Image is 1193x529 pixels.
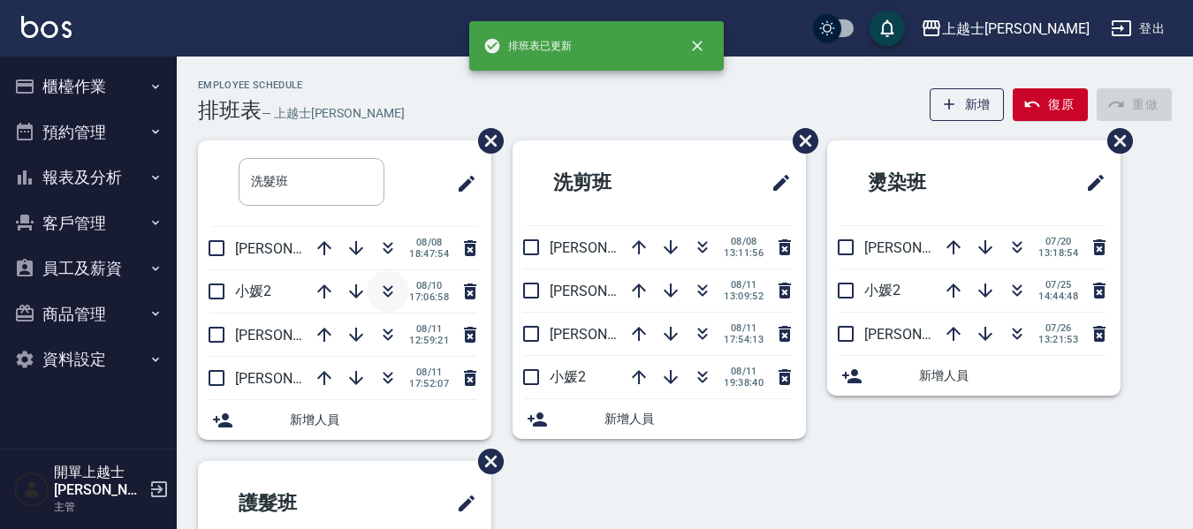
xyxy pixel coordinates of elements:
span: 修改班表的標題 [1075,162,1106,204]
span: 刪除班表 [465,435,506,487]
div: 新增人員 [198,400,491,440]
span: [PERSON_NAME]12 [550,326,672,343]
button: 復原 [1013,88,1088,121]
span: 刪除班表 [779,115,821,167]
h2: Employee Schedule [198,79,405,91]
span: [PERSON_NAME]8 [550,239,664,256]
span: 小媛2 [235,283,271,299]
span: 07/25 [1038,279,1078,291]
span: 07/26 [1038,322,1078,334]
span: 14:44:48 [1038,291,1078,302]
button: 上越士[PERSON_NAME] [914,11,1097,47]
div: 新增人員 [827,356,1121,396]
span: [PERSON_NAME]12 [864,326,986,343]
div: 新增人員 [513,399,806,439]
button: 客戶管理 [7,200,170,246]
span: 08/11 [409,323,449,335]
h6: — 上越士[PERSON_NAME] [262,104,405,123]
span: 17:54:13 [724,334,764,345]
button: 預約管理 [7,110,170,155]
span: 修改班表的標題 [760,162,792,204]
button: 登出 [1104,12,1172,45]
span: [PERSON_NAME]12 [550,283,672,299]
img: Logo [21,16,72,38]
span: 08/08 [724,236,764,247]
span: 19:38:40 [724,377,764,389]
span: 新增人員 [290,411,477,429]
span: 12:59:21 [409,335,449,346]
span: 新增人員 [919,367,1106,385]
span: [PERSON_NAME]8 [864,239,978,256]
div: 上越士[PERSON_NAME] [942,18,1090,40]
span: 08/11 [409,367,449,378]
span: 小媛2 [550,368,586,385]
button: 員工及薪資 [7,246,170,291]
span: 新增人員 [604,410,792,428]
span: 18:47:54 [409,248,449,260]
span: 17:06:58 [409,291,449,303]
span: [PERSON_NAME]8 [235,240,349,257]
span: 08/11 [724,366,764,377]
span: 17:52:07 [409,378,449,389]
span: 刪除班表 [1094,115,1136,167]
span: 刪除班表 [465,115,506,167]
span: 08/11 [724,279,764,291]
input: 排版標題 [239,158,384,206]
h2: 燙染班 [841,151,1014,215]
button: 櫃檯作業 [7,64,170,110]
p: 主管 [54,499,144,515]
button: 新增 [930,88,1005,121]
button: save [870,11,905,46]
button: 資料設定 [7,336,170,382]
span: [PERSON_NAME]12 [235,327,357,344]
span: 13:18:54 [1038,247,1078,259]
img: Person [14,472,49,507]
span: 修改班表的標題 [445,482,477,525]
span: 08/08 [409,237,449,248]
span: [PERSON_NAME]12 [235,370,357,387]
h2: 洗剪班 [527,151,699,215]
span: 07/20 [1038,236,1078,247]
span: 08/11 [724,322,764,334]
span: 排班表已更新 [483,37,572,55]
span: 13:09:52 [724,291,764,302]
span: 小媛2 [864,282,900,299]
h3: 排班表 [198,98,262,123]
button: 報表及分析 [7,155,170,200]
span: 13:21:53 [1038,334,1078,345]
span: 13:11:56 [724,247,764,259]
span: 08/10 [409,280,449,291]
span: 修改班表的標題 [445,162,477,205]
button: 商品管理 [7,291,170,337]
button: close [678,26,717,65]
h5: 開單上越士[PERSON_NAME] [54,464,144,499]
